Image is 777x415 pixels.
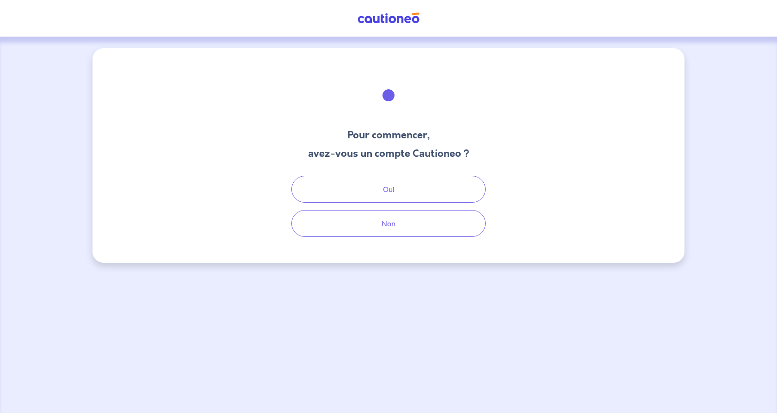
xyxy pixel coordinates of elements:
h3: avez-vous un compte Cautioneo ? [308,146,469,161]
h3: Pour commencer, [308,128,469,142]
img: illu_welcome.svg [364,70,413,120]
img: Cautioneo [354,12,423,24]
button: Non [291,210,486,237]
button: Oui [291,176,486,203]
